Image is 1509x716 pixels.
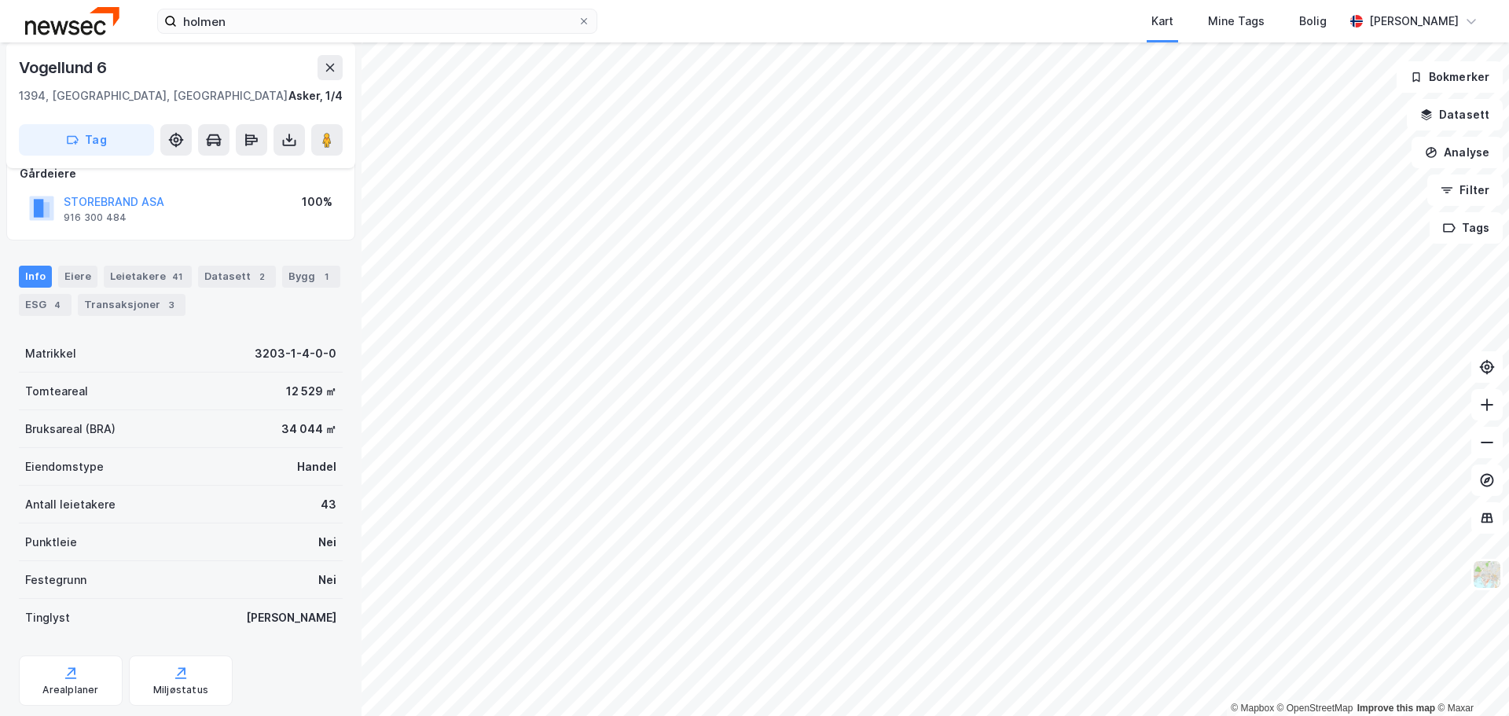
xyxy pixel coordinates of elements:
div: 12 529 ㎡ [286,382,336,401]
div: Matrikkel [25,344,76,363]
div: 4 [50,297,65,313]
div: Handel [297,457,336,476]
button: Analyse [1412,137,1503,168]
div: Datasett [198,266,276,288]
a: OpenStreetMap [1277,703,1353,714]
div: 1 [318,269,334,285]
img: newsec-logo.f6e21ccffca1b3a03d2d.png [25,7,119,35]
div: 100% [302,193,332,211]
div: 3203-1-4-0-0 [255,344,336,363]
div: Tinglyst [25,608,70,627]
div: Vogellund 6 [19,55,110,80]
div: Asker, 1/4 [288,86,343,105]
img: Z [1472,560,1502,589]
a: Improve this map [1357,703,1435,714]
iframe: Chat Widget [1430,641,1509,716]
div: 2 [254,269,270,285]
div: Info [19,266,52,288]
div: Miljøstatus [153,684,208,696]
div: Mine Tags [1208,12,1265,31]
div: Punktleie [25,533,77,552]
div: Arealplaner [42,684,98,696]
div: 3 [163,297,179,313]
div: Nei [318,571,336,589]
button: Datasett [1407,99,1503,130]
div: Festegrunn [25,571,86,589]
div: 916 300 484 [64,211,127,224]
a: Mapbox [1231,703,1274,714]
div: 1394, [GEOGRAPHIC_DATA], [GEOGRAPHIC_DATA] [19,86,288,105]
div: Eiendomstype [25,457,104,476]
div: Leietakere [104,266,192,288]
div: Tomteareal [25,382,88,401]
div: 41 [169,269,185,285]
div: Gårdeiere [20,164,342,183]
div: Transaksjoner [78,294,185,316]
div: [PERSON_NAME] [1369,12,1459,31]
div: ESG [19,294,72,316]
button: Tag [19,124,154,156]
div: Antall leietakere [25,495,116,514]
div: 43 [321,495,336,514]
button: Tags [1430,212,1503,244]
button: Bokmerker [1397,61,1503,93]
div: Bolig [1299,12,1327,31]
button: Filter [1427,174,1503,206]
input: Søk på adresse, matrikkel, gårdeiere, leietakere eller personer [177,9,578,33]
div: Nei [318,533,336,552]
div: 34 044 ㎡ [281,420,336,439]
div: Eiere [58,266,97,288]
div: Kart [1151,12,1173,31]
div: [PERSON_NAME] [246,608,336,627]
div: Bruksareal (BRA) [25,420,116,439]
div: Bygg [282,266,340,288]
